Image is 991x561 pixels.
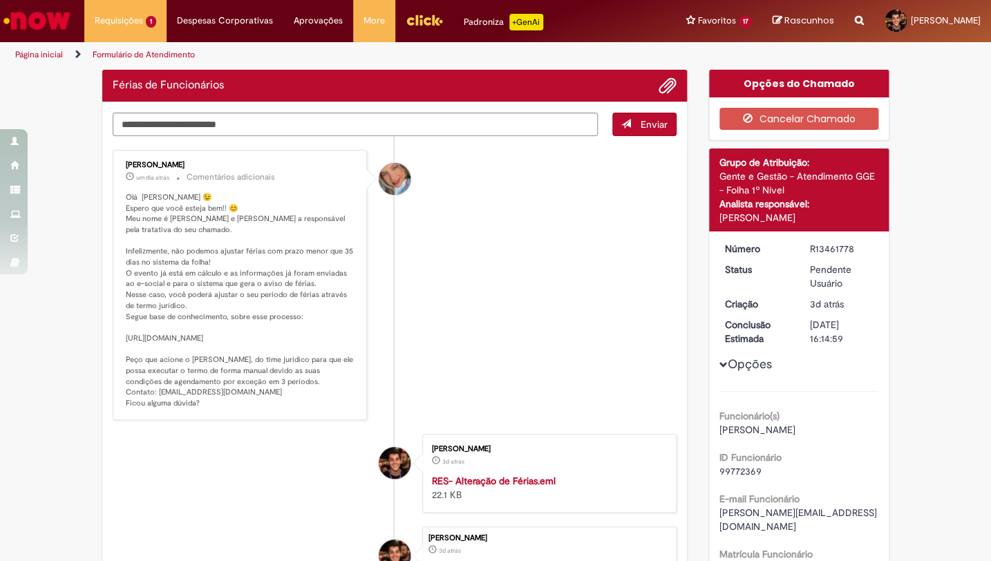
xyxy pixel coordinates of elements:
ul: Trilhas de página [10,42,650,68]
span: Favoritos [697,14,735,28]
div: Opções do Chamado [709,70,889,97]
span: [PERSON_NAME] [719,424,795,436]
div: Pendente Usuário [809,263,874,290]
span: Aprovações [294,14,343,28]
a: RES- Alteração de Férias.eml [432,475,556,487]
span: um dia atrás [136,173,169,182]
b: Matrícula Funcionário [719,548,813,560]
dt: Número [715,242,800,256]
dt: Status [715,263,800,276]
time: 30/08/2025 08:56:45 [136,173,169,182]
button: Enviar [612,113,677,136]
span: 99772369 [719,465,762,477]
a: Rascunhos [773,15,834,28]
div: Analista responsável: [719,197,879,211]
div: Gente e Gestão - Atendimento GGE - Folha 1º Nível [719,169,879,197]
span: 1 [146,16,156,28]
span: Requisições [95,14,143,28]
h2: Férias de Funcionários Histórico de tíquete [113,79,224,92]
p: Olá [PERSON_NAME] 😉 Espero que você esteja bem!! 😊 Meu nome é [PERSON_NAME] e [PERSON_NAME] a res... [126,192,356,409]
time: 29/08/2025 11:12:33 [442,457,464,466]
time: 29/08/2025 11:14:56 [809,298,843,310]
button: Adicionar anexos [659,77,677,95]
div: Grupo de Atribuição: [719,155,879,169]
img: click_logo_yellow_360x200.png [406,10,443,30]
dt: Criação [715,297,800,311]
div: 29/08/2025 11:14:56 [809,297,874,311]
p: +GenAi [509,14,543,30]
span: [PERSON_NAME] [911,15,981,26]
button: Cancelar Chamado [719,108,879,130]
span: 17 [738,16,752,28]
div: 22.1 KB [432,474,662,502]
div: [PERSON_NAME] [719,211,879,225]
small: Comentários adicionais [187,171,275,183]
a: Página inicial [15,49,63,60]
span: 3d atrás [809,298,843,310]
span: [PERSON_NAME][EMAIL_ADDRESS][DOMAIN_NAME] [719,506,877,533]
div: [PERSON_NAME] [428,534,669,542]
span: More [364,14,385,28]
dt: Conclusão Estimada [715,318,800,345]
div: [DATE] 16:14:59 [809,318,874,345]
time: 29/08/2025 11:14:56 [439,546,461,555]
div: [PERSON_NAME] [432,445,662,453]
b: Funcionário(s) [719,410,780,422]
span: 3d atrás [442,457,464,466]
div: R13461778 [809,242,874,256]
span: Despesas Corporativas [177,14,273,28]
textarea: Digite sua mensagem aqui... [113,113,598,136]
div: Fernando Antonio Chaves De Melo Filho [379,447,410,479]
span: Rascunhos [784,14,834,27]
span: 3d atrás [439,546,461,555]
a: Formulário de Atendimento [93,49,195,60]
img: ServiceNow [1,7,73,35]
b: E-mail Funcionário [719,493,800,505]
span: Enviar [641,118,668,131]
b: ID Funcionário [719,451,782,464]
div: [PERSON_NAME] [126,161,356,169]
div: Jacqueline Andrade Galani [379,163,410,195]
div: Padroniza [464,14,543,30]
